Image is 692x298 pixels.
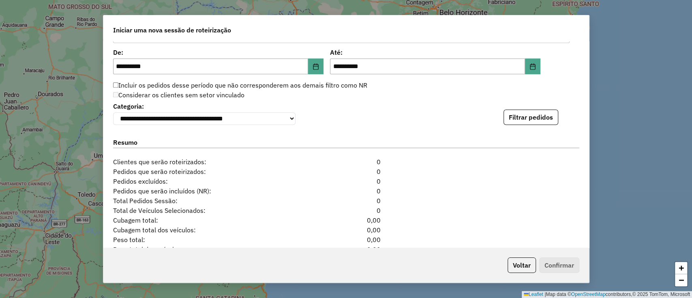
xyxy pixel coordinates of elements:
[113,47,324,57] label: De:
[308,58,324,75] button: Choose Date
[306,244,386,254] div: 0,00
[522,291,692,298] div: Map data © contributors,© 2025 TomTom, Microsoft
[108,206,306,215] span: Total de Veículos Selecionados:
[330,47,540,57] label: Até:
[108,167,306,176] span: Pedidos que serão roteirizados:
[306,196,386,206] div: 0
[113,101,296,111] label: Categoria:
[679,263,684,273] span: +
[524,292,543,297] a: Leaflet
[113,90,244,100] label: Considerar os clientes sem setor vinculado
[306,215,386,225] div: 0,00
[108,225,306,235] span: Cubagem total dos veículos:
[113,25,231,35] span: Iniciar uma nova sessão de roteirização
[113,80,367,90] label: Incluir os pedidos desse período que não corresponderem aos demais filtro como NR
[306,157,386,167] div: 0
[108,157,306,167] span: Clientes que serão roteirizados:
[108,176,306,186] span: Pedidos excluídos:
[503,109,558,125] button: Filtrar pedidos
[679,275,684,285] span: −
[306,225,386,235] div: 0,00
[675,274,687,286] a: Zoom out
[108,215,306,225] span: Cubagem total:
[108,186,306,196] span: Pedidos que serão incluídos (NR):
[306,235,386,244] div: 0,00
[306,167,386,176] div: 0
[113,82,118,88] input: Incluir os pedidos desse período que não corresponderem aos demais filtro como NR
[571,292,606,297] a: OpenStreetMap
[113,137,579,148] label: Resumo
[113,92,118,97] input: Considerar os clientes sem setor vinculado
[108,244,306,254] span: Peso total dos veículos:
[544,292,546,297] span: |
[306,186,386,196] div: 0
[108,235,306,244] span: Peso total:
[525,58,540,75] button: Choose Date
[306,176,386,186] div: 0
[306,206,386,215] div: 0
[508,257,536,273] button: Voltar
[675,262,687,274] a: Zoom in
[108,196,306,206] span: Total Pedidos Sessão:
